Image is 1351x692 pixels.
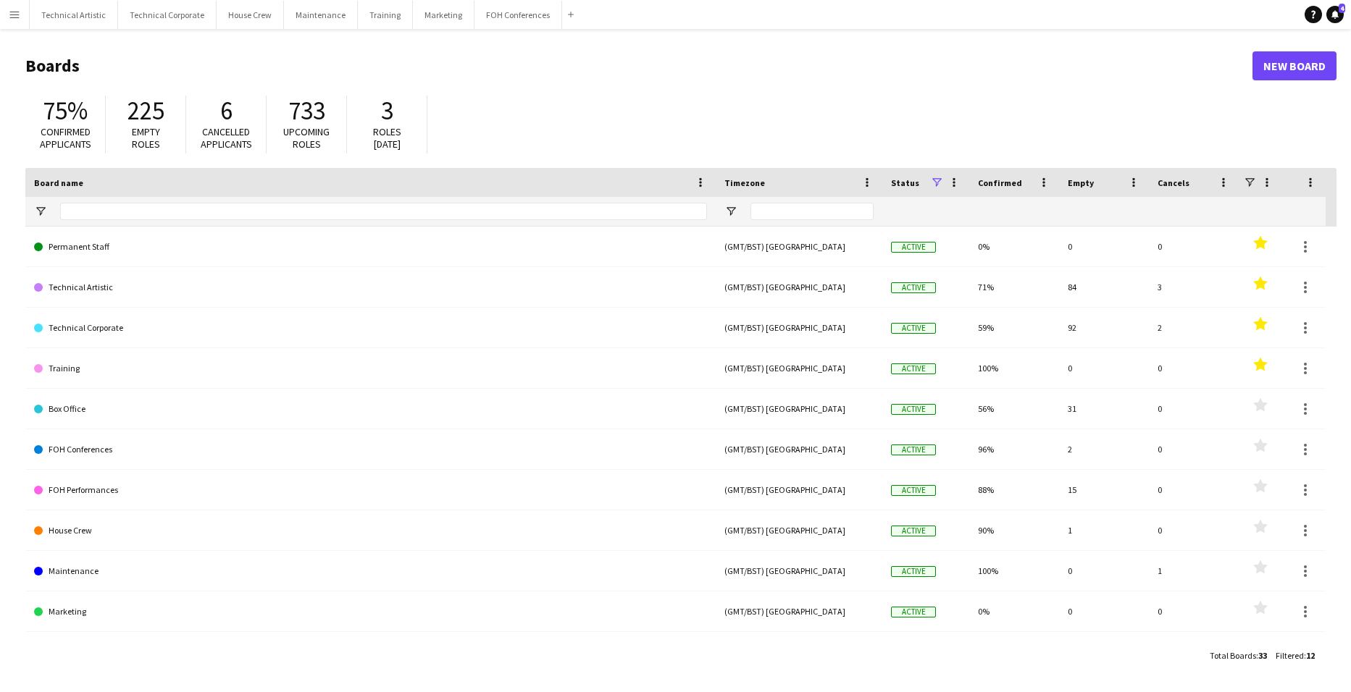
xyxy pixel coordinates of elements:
[220,95,233,127] span: 6
[891,363,936,374] span: Active
[724,177,765,188] span: Timezone
[1276,650,1304,661] span: Filtered
[381,95,393,127] span: 3
[1258,650,1267,661] span: 33
[34,429,707,470] a: FOH Conferences
[1149,429,1239,469] div: 0
[283,125,330,151] span: Upcoming roles
[1149,348,1239,388] div: 0
[1339,4,1345,13] span: 4
[716,348,882,388] div: (GMT/BST) [GEOGRAPHIC_DATA]
[716,551,882,591] div: (GMT/BST) [GEOGRAPHIC_DATA]
[1068,177,1094,188] span: Empty
[716,267,882,307] div: (GMT/BST) [GEOGRAPHIC_DATA]
[978,177,1022,188] span: Confirmed
[60,203,707,220] input: Board name Filter Input
[891,444,936,455] span: Active
[1059,308,1149,347] div: 92
[969,227,1059,266] div: 0%
[969,632,1059,672] div: 100%
[969,308,1059,347] div: 59%
[1326,6,1344,23] a: 4
[891,404,936,415] span: Active
[724,205,737,218] button: Open Filter Menu
[1252,51,1337,80] a: New Board
[1210,641,1267,670] div: :
[891,242,936,253] span: Active
[1059,632,1149,672] div: 0
[40,125,91,151] span: Confirmed applicants
[1059,591,1149,631] div: 0
[1149,632,1239,672] div: 0
[1059,470,1149,510] div: 15
[969,591,1059,631] div: 0%
[127,95,164,127] span: 225
[969,551,1059,591] div: 100%
[118,1,217,29] button: Technical Corporate
[891,177,919,188] span: Status
[34,227,707,267] a: Permanent Staff
[1059,389,1149,429] div: 31
[1149,308,1239,347] div: 2
[716,470,882,510] div: (GMT/BST) [GEOGRAPHIC_DATA]
[30,1,118,29] button: Technical Artistic
[1059,510,1149,550] div: 1
[1306,650,1315,661] span: 12
[716,389,882,429] div: (GMT/BST) [GEOGRAPHIC_DATA]
[1149,551,1239,591] div: 1
[34,470,707,510] a: FOH Performances
[1276,641,1315,670] div: :
[716,308,882,347] div: (GMT/BST) [GEOGRAPHIC_DATA]
[358,1,413,29] button: Training
[969,348,1059,388] div: 100%
[43,95,88,127] span: 75%
[34,510,707,551] a: House Crew
[284,1,358,29] button: Maintenance
[716,429,882,469] div: (GMT/BST) [GEOGRAPHIC_DATA]
[34,205,47,218] button: Open Filter Menu
[34,177,83,188] span: Board name
[1059,267,1149,307] div: 84
[969,429,1059,469] div: 96%
[1149,510,1239,550] div: 0
[1059,429,1149,469] div: 2
[1149,470,1239,510] div: 0
[716,227,882,266] div: (GMT/BST) [GEOGRAPHIC_DATA]
[288,95,325,127] span: 733
[201,125,252,151] span: Cancelled applicants
[1210,650,1256,661] span: Total Boards
[25,55,1252,77] h1: Boards
[1149,227,1239,266] div: 0
[413,1,474,29] button: Marketing
[132,125,160,151] span: Empty roles
[969,389,1059,429] div: 56%
[1149,267,1239,307] div: 3
[34,632,707,672] a: Programming
[969,267,1059,307] div: 71%
[969,470,1059,510] div: 88%
[891,566,936,577] span: Active
[716,591,882,631] div: (GMT/BST) [GEOGRAPHIC_DATA]
[716,632,882,672] div: (GMT/BST) [GEOGRAPHIC_DATA]
[716,510,882,550] div: (GMT/BST) [GEOGRAPHIC_DATA]
[474,1,562,29] button: FOH Conferences
[891,282,936,293] span: Active
[891,485,936,496] span: Active
[891,526,936,536] span: Active
[34,551,707,591] a: Maintenance
[891,323,936,334] span: Active
[34,389,707,429] a: Box Office
[969,510,1059,550] div: 90%
[1059,348,1149,388] div: 0
[750,203,874,220] input: Timezone Filter Input
[34,267,707,308] a: Technical Artistic
[1059,551,1149,591] div: 0
[34,591,707,632] a: Marketing
[373,125,401,151] span: Roles [DATE]
[1059,227,1149,266] div: 0
[217,1,284,29] button: House Crew
[1149,389,1239,429] div: 0
[1149,591,1239,631] div: 0
[1158,177,1189,188] span: Cancels
[34,348,707,389] a: Training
